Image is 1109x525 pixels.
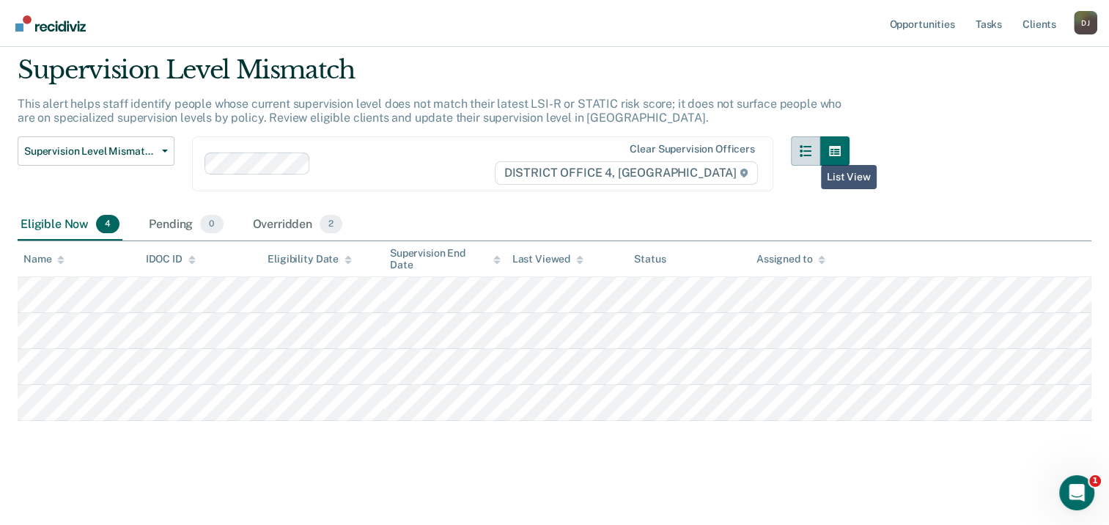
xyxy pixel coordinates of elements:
[146,253,196,265] div: IDOC ID
[250,209,346,241] div: Overridden2
[146,209,226,241] div: Pending0
[15,15,86,32] img: Recidiviz
[24,145,156,158] span: Supervision Level Mismatch
[634,253,666,265] div: Status
[495,161,758,185] span: DISTRICT OFFICE 4, [GEOGRAPHIC_DATA]
[200,215,223,234] span: 0
[1059,475,1094,510] iframe: Intercom live chat
[18,209,122,241] div: Eligible Now4
[18,97,841,125] p: This alert helps staff identify people whose current supervision level does not match their lates...
[268,253,352,265] div: Eligibility Date
[1074,11,1097,34] div: D J
[18,55,850,97] div: Supervision Level Mismatch
[96,215,119,234] span: 4
[756,253,825,265] div: Assigned to
[390,247,501,272] div: Supervision End Date
[1089,475,1101,487] span: 1
[18,136,174,166] button: Supervision Level Mismatch
[23,253,65,265] div: Name
[512,253,583,265] div: Last Viewed
[320,215,342,234] span: 2
[1074,11,1097,34] button: Profile dropdown button
[630,143,754,155] div: Clear supervision officers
